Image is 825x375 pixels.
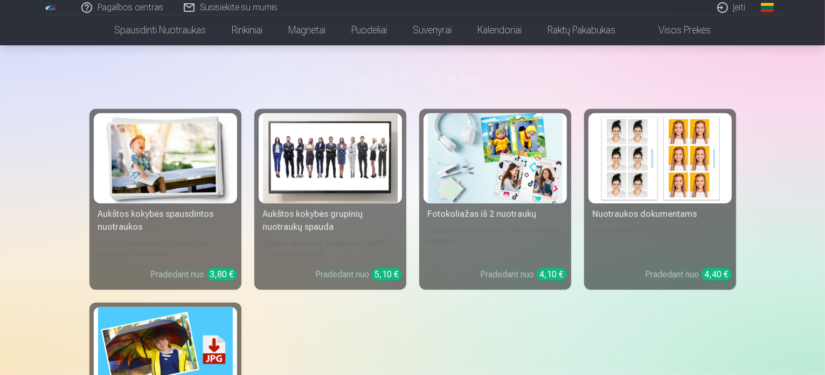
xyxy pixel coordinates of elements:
[275,15,338,45] a: Magnetai
[254,109,406,290] a: Aukštos kokybės grupinių nuotraukų spaudaAukštos kokybės grupinių nuotraukų spaudaRyškios spalvos...
[316,268,402,281] div: Pradedant nuo
[259,238,402,260] div: Ryškios spalvos ir detalės ant Fuji Film Crystal popieriaus
[465,15,535,45] a: Kalendoriai
[702,268,732,281] div: 4,40 €
[101,15,219,45] a: Spausdinti nuotraukas
[89,109,241,290] a: Aukštos kokybės spausdintos nuotraukos Aukštos kokybės spausdintos nuotraukos210 gsm popierius, s...
[45,4,57,11] img: /fa2
[424,225,567,260] div: Du įsimintini momentai - vienas įstabus vaizdas
[628,15,724,45] a: Visos prekės
[428,113,563,203] img: Fotokoliažas iš 2 nuotraukų
[372,268,402,281] div: 5,10 €
[207,268,237,281] div: 3,80 €
[98,113,233,203] img: Aukštos kokybės spausdintos nuotraukos
[263,113,398,203] img: Aukštos kokybės grupinių nuotraukų spauda
[584,109,736,290] a: Nuotraukos dokumentamsNuotraukos dokumentamsUniversalios ID nuotraukos (6 vnt.)Pradedant nuo 4,40 €
[646,268,732,281] div: Pradedant nuo
[424,208,567,221] div: Fotokoliažas iš 2 nuotraukų
[588,208,732,221] div: Nuotraukos dokumentams
[400,15,465,45] a: Suvenyrai
[481,268,567,281] div: Pradedant nuo
[593,113,727,203] img: Nuotraukos dokumentams
[94,208,237,234] div: Aukštos kokybės spausdintos nuotraukos
[94,238,237,260] div: 210 gsm popierius, stulbinančios spalvos ir detalumas
[219,15,275,45] a: Rinkiniai
[535,15,628,45] a: Raktų pakabukas
[151,268,237,281] div: Pradedant nuo
[537,268,567,281] div: 4,10 €
[419,109,571,290] a: Fotokoliažas iš 2 nuotraukųFotokoliažas iš 2 nuotraukųDu įsimintini momentai - vienas įstabus vai...
[588,225,732,260] div: Universalios ID nuotraukos (6 vnt.)
[338,15,400,45] a: Puodeliai
[259,208,402,234] div: Aukštos kokybės grupinių nuotraukų spauda
[98,68,727,87] h3: Spausdinti nuotraukas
